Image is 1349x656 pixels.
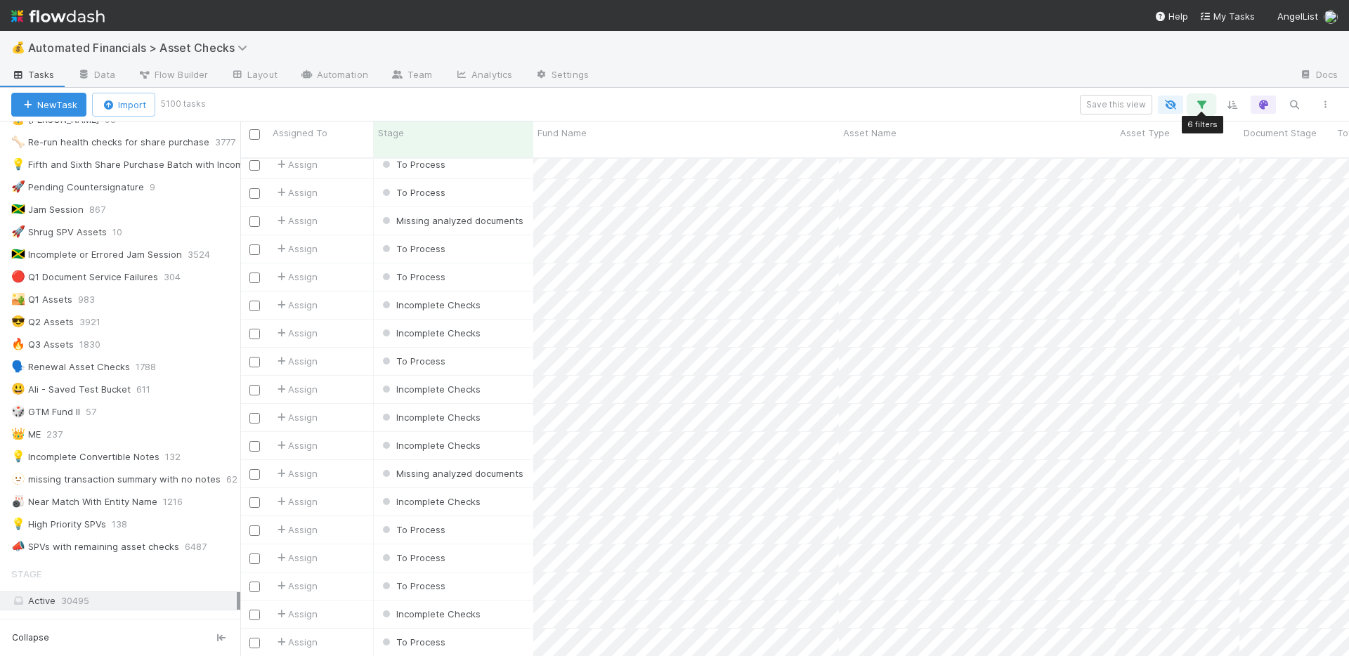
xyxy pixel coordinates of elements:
[274,410,318,424] span: Assign
[11,518,25,530] span: 💡
[126,65,219,87] a: Flow Builder
[185,538,221,556] span: 6487
[11,268,158,286] div: Q1 Document Service Failures
[11,291,72,308] div: Q1 Assets
[11,428,25,440] span: 👑
[249,188,260,199] input: Toggle Row Selected
[379,299,481,310] span: Incomplete Checks
[226,471,252,488] span: 62
[379,270,445,284] div: To Process
[274,242,318,256] div: Assign
[11,41,25,53] span: 💰
[79,313,115,331] span: 3921
[249,638,260,648] input: Toggle Row Selected
[274,326,318,340] span: Assign
[1080,95,1152,114] button: Save this view
[11,358,130,376] div: Renewal Asset Checks
[274,298,318,312] div: Assign
[11,181,25,192] span: 🚀
[274,382,318,396] div: Assign
[11,203,25,215] span: 🇯🇲
[249,244,260,255] input: Toggle Row Selected
[379,636,445,648] span: To Process
[249,329,260,339] input: Toggle Row Selected
[112,516,141,533] span: 138
[249,413,260,424] input: Toggle Row Selected
[379,580,445,591] span: To Process
[1244,126,1317,140] span: Document Stage
[11,156,301,173] div: Fifth and Sixth Share Purchase Batch with Incomplete Checks
[249,129,260,140] input: Toggle All Rows Selected
[274,551,318,565] span: Assign
[249,610,260,620] input: Toggle Row Selected
[112,223,136,241] span: 10
[274,579,318,593] span: Assign
[136,358,170,376] span: 1788
[379,298,481,312] div: Incomplete Checks
[379,551,445,565] div: To Process
[274,214,318,228] div: Assign
[11,178,144,196] div: Pending Countersignature
[61,595,89,606] span: 30495
[11,560,41,588] span: Stage
[249,441,260,452] input: Toggle Row Selected
[379,440,481,451] span: Incomplete Checks
[83,615,105,632] span: 2587
[249,525,260,536] input: Toggle Row Selected
[249,273,260,283] input: Toggle Row Selected
[379,635,445,649] div: To Process
[379,579,445,593] div: To Process
[92,93,155,117] button: Import
[249,497,260,508] input: Toggle Row Selected
[379,410,481,424] div: Incomplete Checks
[379,383,481,395] span: Incomplete Checks
[46,426,77,443] span: 237
[1120,126,1170,140] span: Asset Type
[11,516,106,533] div: High Priority SPVs
[11,538,179,556] div: SPVs with remaining asset checks
[11,336,74,353] div: Q3 Assets
[274,494,318,509] span: Assign
[379,438,481,452] div: Incomplete Checks
[274,523,318,537] span: Assign
[11,223,107,241] div: Shrug SPV Assets
[443,65,523,87] a: Analytics
[1199,11,1255,22] span: My Tasks
[274,438,318,452] span: Assign
[11,381,131,398] div: Ali - Saved Test Bucket
[11,93,86,117] button: NewTask
[11,4,105,28] img: logo-inverted-e16ddd16eac7371096b0.svg
[274,157,318,171] span: Assign
[274,270,318,284] div: Assign
[1288,65,1349,87] a: Docs
[11,450,25,462] span: 💡
[11,592,237,610] div: Active
[150,178,169,196] span: 9
[274,185,318,199] span: Assign
[66,65,126,87] a: Data
[379,468,523,479] span: Missing analyzed documents
[11,313,74,331] div: Q2 Assets
[274,354,318,368] span: Assign
[79,336,115,353] span: 1830
[379,466,523,480] div: Missing analyzed documents
[219,65,289,87] a: Layout
[273,126,327,140] span: Assigned To
[11,225,25,237] span: 🚀
[1324,10,1338,24] img: avatar_ddac2f35-6c49-494a-9355-db49d32eca49.png
[379,355,445,367] span: To Process
[379,159,445,170] span: To Process
[379,496,481,507] span: Incomplete Checks
[289,65,379,87] a: Automation
[164,268,195,286] span: 304
[249,160,260,171] input: Toggle Row Selected
[379,215,523,226] span: Missing analyzed documents
[11,315,25,327] span: 😎
[28,41,254,55] span: Automated Financials > Asset Checks
[11,67,55,81] span: Tasks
